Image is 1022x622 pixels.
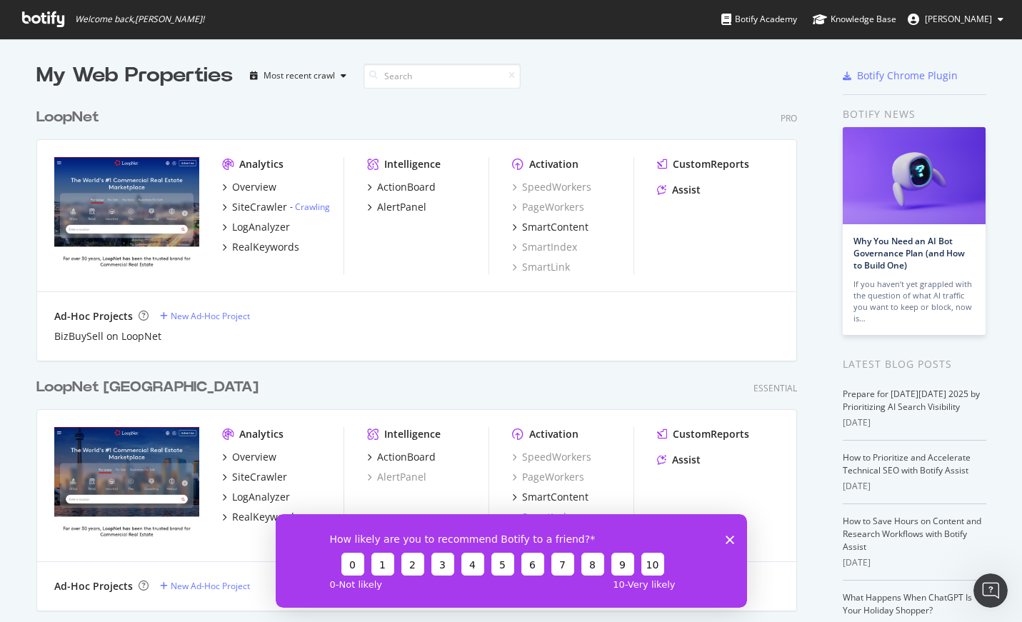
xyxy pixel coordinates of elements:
div: Most recent crawl [264,71,335,80]
a: SmartIndex [512,240,577,254]
div: - [290,201,330,213]
a: Botify Chrome Plugin [843,69,958,83]
div: RealKeywords [232,240,299,254]
div: RealKeywords [232,510,299,524]
a: SpeedWorkers [512,180,591,194]
a: New Ad-Hoc Project [160,310,250,322]
a: SiteCrawler- Crawling [222,200,330,214]
div: Ad-Hoc Projects [54,309,133,323]
a: How to Prioritize and Accelerate Technical SEO with Botify Assist [843,451,971,476]
div: Botify Academy [721,12,797,26]
div: Latest Blog Posts [843,356,986,372]
div: Overview [232,450,276,464]
a: LoopNet [GEOGRAPHIC_DATA] [36,377,264,398]
iframe: Intercom live chat [973,573,1008,608]
a: Overview [222,180,276,194]
div: Activation [529,427,578,441]
div: SiteCrawler [232,200,287,214]
button: Most recent crawl [244,64,352,87]
div: Essential [753,382,797,394]
div: Ad-Hoc Projects [54,579,133,593]
a: Why You Need an AI Bot Governance Plan (and How to Build One) [853,235,965,271]
a: LogAnalyzer [222,220,290,234]
iframe: Survey from Botify [276,514,747,608]
div: LoopNet [36,107,99,128]
a: SiteCrawler [222,470,287,484]
img: Loopnet.ca [54,427,199,543]
div: AlertPanel [377,200,426,214]
div: Activation [529,157,578,171]
a: LogAnalyzer [222,490,290,504]
a: AlertPanel [367,470,426,484]
div: [DATE] [843,556,986,569]
a: SmartLink [512,260,570,274]
a: PageWorkers [512,470,584,484]
a: RealKeywords [222,510,299,524]
a: SmartContent [512,490,588,504]
a: SpeedWorkers [512,450,591,464]
div: Analytics [239,157,284,171]
a: New Ad-Hoc Project [160,580,250,592]
a: How to Save Hours on Content and Research Workflows with Botify Assist [843,515,981,553]
div: CustomReports [673,157,749,171]
div: LogAnalyzer [232,220,290,234]
div: Intelligence [384,427,441,441]
a: CustomReports [657,157,749,171]
div: Overview [232,180,276,194]
a: SmartContent [512,220,588,234]
div: [DATE] [843,480,986,493]
a: Crawling [295,201,330,213]
div: If you haven’t yet grappled with the question of what AI traffic you want to keep or block, now is… [853,279,975,324]
div: Botify Chrome Plugin [857,69,958,83]
div: ActionBoard [377,180,436,194]
div: ActionBoard [377,450,436,464]
a: BizBuySell on LoopNet [54,329,161,343]
a: Assist [657,183,701,197]
div: PageWorkers [512,200,584,214]
div: New Ad-Hoc Project [171,580,250,592]
input: Search [364,64,521,89]
div: Assist [672,453,701,467]
div: Pro [781,112,797,124]
a: ActionBoard [367,180,436,194]
a: CustomReports [657,427,749,441]
div: LoopNet [GEOGRAPHIC_DATA] [36,377,259,398]
div: Assist [672,183,701,197]
a: SmartIndex [512,510,577,524]
div: CustomReports [673,427,749,441]
button: [PERSON_NAME] [896,8,1015,31]
div: SmartContent [522,490,588,504]
a: LoopNet [36,107,105,128]
a: AlertPanel [367,200,426,214]
div: My Web Properties [36,61,233,90]
div: Knowledge Base [813,12,896,26]
img: loopnet.com [54,157,199,273]
a: ActionBoard [367,450,436,464]
div: SmartContent [522,220,588,234]
div: Botify news [843,106,986,122]
a: Overview [222,450,276,464]
span: Tod Kuwahara [925,13,992,25]
div: Analytics [239,427,284,441]
a: What Happens When ChatGPT Is Your Holiday Shopper? [843,591,972,616]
